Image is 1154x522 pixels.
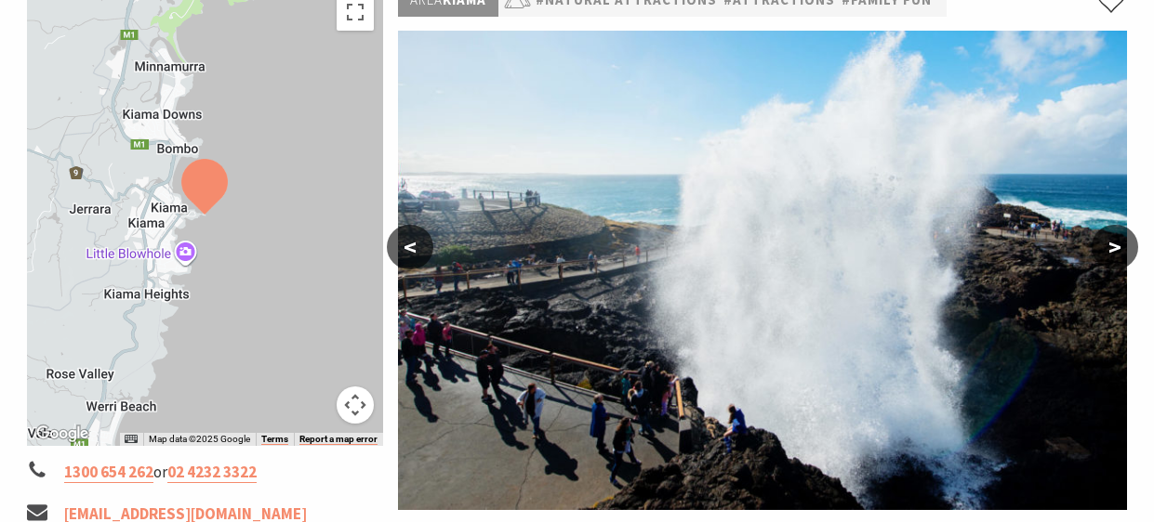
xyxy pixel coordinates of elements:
img: Close up of the Kiama Blowhole [398,31,1127,510]
button: < [387,225,433,269]
span: Map data ©2025 Google [149,434,250,444]
button: Map camera controls [337,386,374,424]
a: 1300 654 262 [64,462,153,483]
li: or [27,460,384,485]
a: Terms (opens in new tab) [261,434,288,445]
button: > [1092,225,1138,269]
button: Keyboard shortcuts [125,433,138,446]
a: 02 4232 3322 [167,462,257,483]
a: Report a map error [299,434,378,445]
a: Open this area in Google Maps (opens a new window) [32,422,93,446]
img: Google [32,422,93,446]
